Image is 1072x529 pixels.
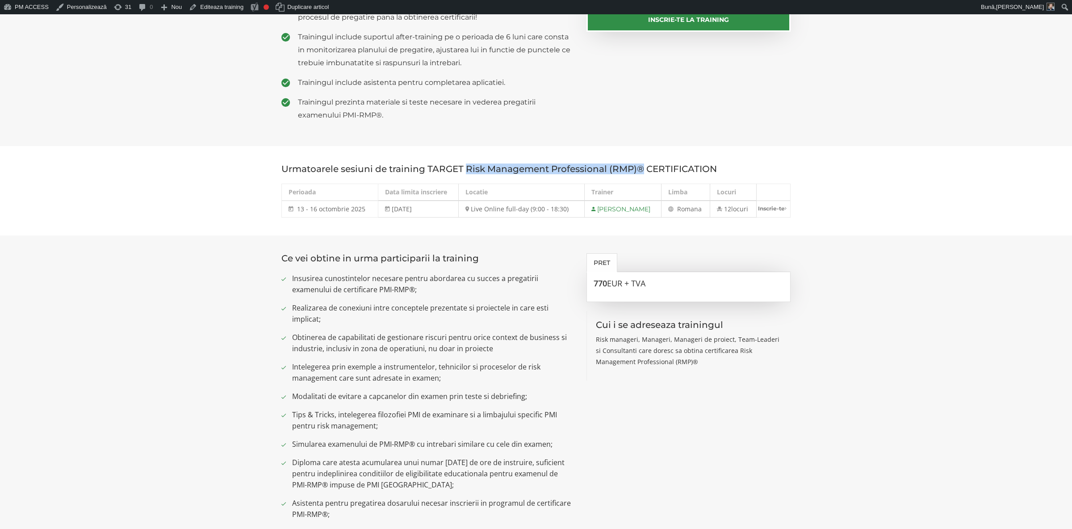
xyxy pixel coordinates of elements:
span: Realizarea de conexiuni intre conceptele prezentate si proiectele in care esti implicat; [292,302,573,325]
span: Trainingul include asistenta pentru completarea aplicatiei. [298,76,573,89]
h3: Ce vei obtine in urma participarii la training [281,253,573,263]
h3: Cui i se adreseaza trainingul [596,320,782,330]
td: [DATE] [378,201,459,218]
th: Locatie [459,184,584,201]
span: Modalitati de evitare a capcanelor din examen prin teste si debriefing; [292,391,573,402]
span: Tips & Tricks, intelegerea filozofiei PMI de examinare si a limbajului specific PMI pentru risk m... [292,409,573,432]
div: Nu ai stabilit fraza cheie [264,4,269,10]
th: Locuri [710,184,757,201]
th: Trainer [584,184,661,201]
span: Intelegerea prin exemple a instrumentelor, tehnicilor si proceselor de risk management care sunt ... [292,361,573,384]
th: Limba [661,184,710,201]
span: Simularea examenului de PMI-RMP® cu intrebari similare cu cele din examen; [292,439,573,450]
span: Trainingul include suportul after-training pe o perioada de 6 luni care consta in monitorizarea p... [298,30,573,69]
th: Data limita inscriere [378,184,459,201]
span: EUR + TVA [607,278,645,289]
h3: 770 [594,279,784,288]
td: [PERSON_NAME] [584,201,661,218]
h3: Urmatoarele sesiuni de training TARGET Risk Management Professional (RMP)® CERTIFICATION [281,164,791,174]
span: mana [685,205,702,213]
span: locuri [731,205,748,213]
td: 12 [710,201,757,218]
span: Ro [677,205,685,213]
span: Asistenta pentru pregatirea dosarului necesar inscrierii in programul de certificare PMI-RMP®; [292,498,573,520]
td: Live Online full-day (9:00 - 18:30) [459,201,584,218]
a: Inscrie-te [757,201,790,216]
span: Trainingul prezinta materiale si teste necesare in vederea pregatirii examenului PMI-RMP®. [298,96,573,122]
span: Obtinerea de capabilitati de gestionare riscuri pentru orice context de business si industrie, in... [292,332,573,354]
button: Inscrie-te la training [586,5,791,32]
p: Risk manageri, Manageri, Manageri de proiect, Team-Leaderi si Consultanti care doresc sa obtina c... [596,334,782,367]
span: Diploma care atesta acumularea unui numar [DATE] de ore de instruire, suficient pentru indeplinir... [292,457,573,491]
a: Pret [586,253,617,272]
th: Perioada [282,184,378,201]
span: [PERSON_NAME] [996,4,1044,10]
span: 13 - 16 octombrie 2025 [297,205,365,213]
span: Insusirea cunostintelor necesare pentru abordarea cu succes a pregatirii examenului de certificar... [292,273,573,295]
